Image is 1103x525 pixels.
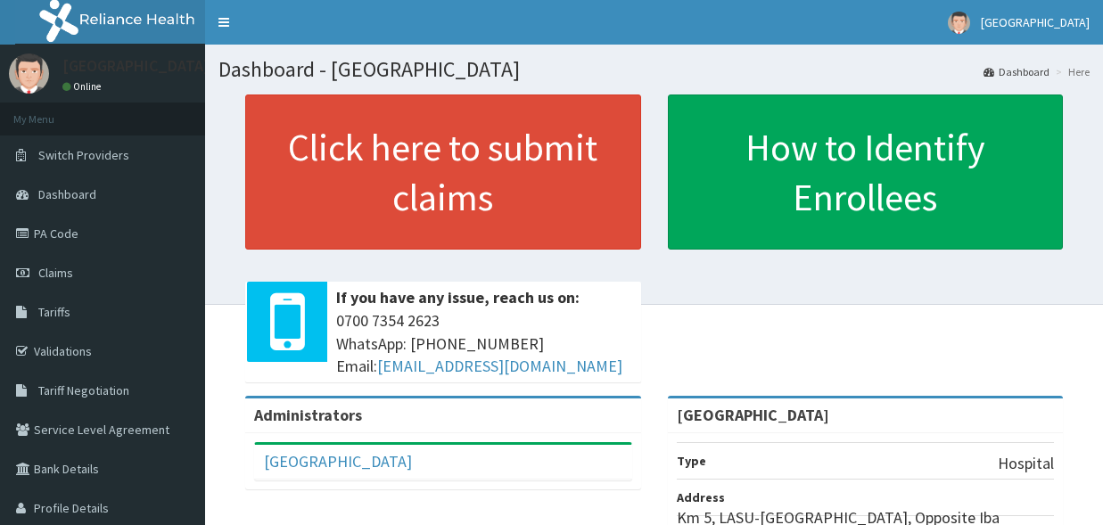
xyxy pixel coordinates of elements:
span: [GEOGRAPHIC_DATA] [981,14,1090,30]
a: How to Identify Enrollees [668,94,1064,250]
span: Dashboard [38,186,96,202]
h1: Dashboard - [GEOGRAPHIC_DATA] [218,58,1090,81]
span: Tariff Negotiation [38,382,129,398]
a: [EMAIL_ADDRESS][DOMAIN_NAME] [377,356,622,376]
p: Hospital [998,452,1054,475]
a: Online [62,80,105,93]
img: User Image [948,12,970,34]
a: Click here to submit claims [245,94,641,250]
img: User Image [9,53,49,94]
a: Dashboard [984,64,1049,79]
strong: [GEOGRAPHIC_DATA] [677,405,829,425]
a: [GEOGRAPHIC_DATA] [264,451,412,472]
b: Type [677,453,706,469]
span: Switch Providers [38,147,129,163]
b: If you have any issue, reach us on: [336,287,580,308]
li: Here [1051,64,1090,79]
span: Claims [38,265,73,281]
b: Address [677,489,725,505]
span: Tariffs [38,304,70,320]
span: 0700 7354 2623 WhatsApp: [PHONE_NUMBER] Email: [336,309,632,378]
b: Administrators [254,405,362,425]
p: [GEOGRAPHIC_DATA] [62,58,210,74]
